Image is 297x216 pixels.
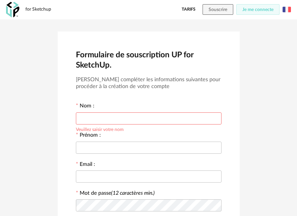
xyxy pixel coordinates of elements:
span: Je me connecte [242,7,273,12]
label: Email : [76,162,95,169]
span: Souscrire [209,7,227,12]
button: Souscrire [203,4,233,15]
button: Je me connecte [236,4,280,15]
a: Tarifs [182,4,195,15]
div: for Sketchup [25,6,51,13]
img: fr [283,5,291,14]
label: Mot de passe [80,191,155,196]
img: OXP [6,2,19,17]
h2: Formulaire de souscription UP for SketchUp. [76,50,222,70]
div: Veuillez saisir votre nom [76,126,124,132]
label: Prénom : [76,132,101,139]
label: Nom : [76,103,94,110]
h3: [PERSON_NAME] compléter les informations suivantes pour procéder à la création de votre compte [76,76,222,90]
i: (12 caractères min.) [111,191,155,196]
